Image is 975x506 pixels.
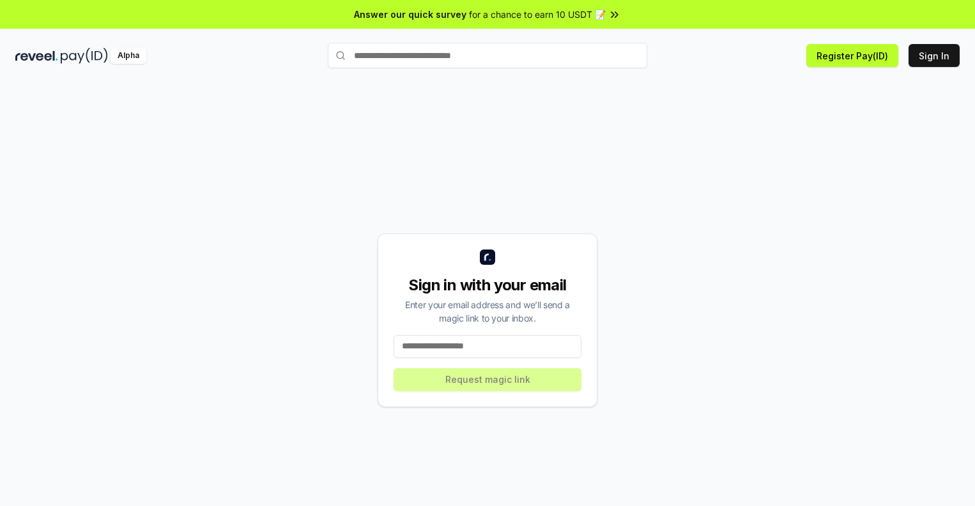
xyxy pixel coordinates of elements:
div: Enter your email address and we’ll send a magic link to your inbox. [394,298,581,325]
img: logo_small [480,249,495,265]
span: for a chance to earn 10 USDT 📝 [469,8,606,21]
img: reveel_dark [15,48,58,64]
div: Sign in with your email [394,275,581,295]
button: Sign In [909,44,960,67]
span: Answer our quick survey [354,8,466,21]
img: pay_id [61,48,108,64]
button: Register Pay(ID) [806,44,898,67]
div: Alpha [111,48,146,64]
